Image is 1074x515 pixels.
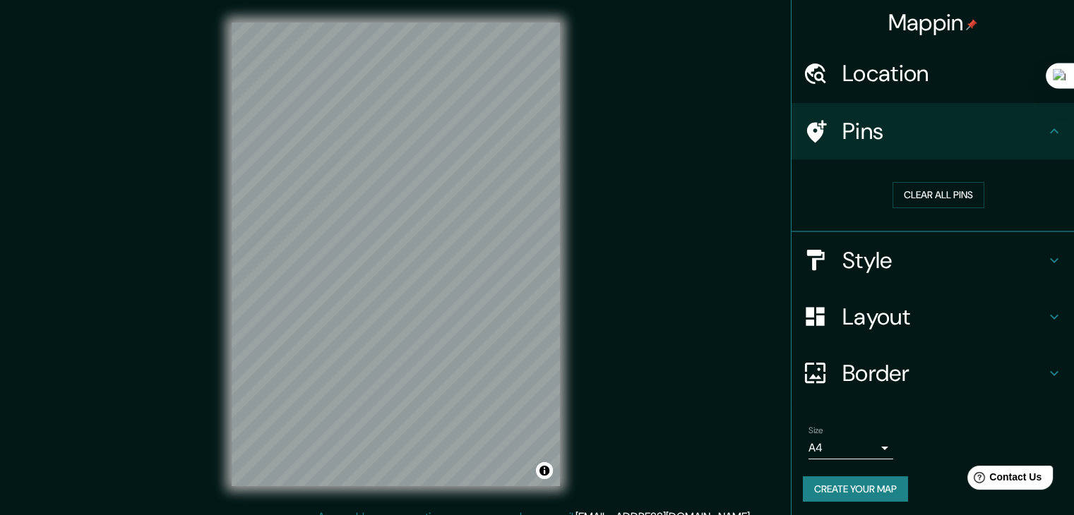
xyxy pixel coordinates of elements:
div: Border [792,345,1074,401]
h4: Style [842,246,1046,274]
div: Style [792,232,1074,289]
div: Layout [792,289,1074,345]
div: Pins [792,103,1074,159]
h4: Pins [842,117,1046,145]
iframe: Help widget launcher [948,460,1058,499]
h4: Border [842,359,1046,387]
button: Toggle attribution [536,462,553,479]
button: Create your map [803,476,908,502]
canvas: Map [232,23,560,486]
h4: Location [842,59,1046,87]
label: Size [809,424,823,436]
div: A4 [809,437,893,459]
img: pin-icon.png [966,19,977,30]
div: Location [792,45,1074,102]
button: Clear all pins [893,182,984,208]
h4: Layout [842,303,1046,331]
h4: Mappin [888,8,978,37]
